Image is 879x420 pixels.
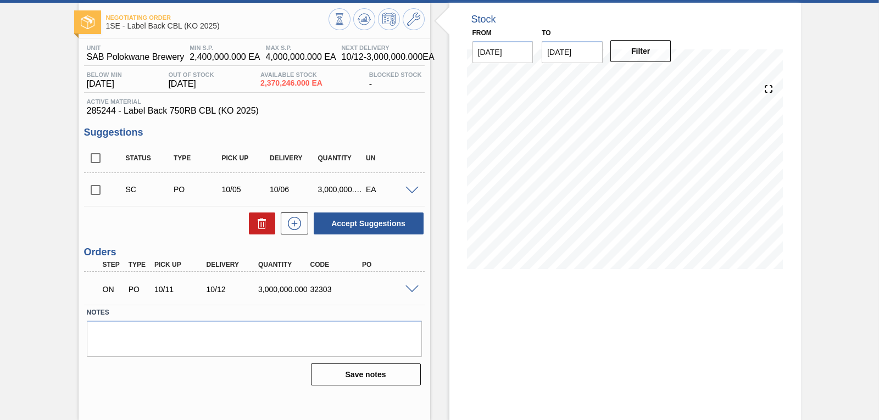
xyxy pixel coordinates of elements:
div: Suggestion Created [123,185,176,194]
div: Pick up [219,154,272,162]
div: New suggestion [275,212,308,234]
button: Schedule Inventory [378,8,400,30]
p: ON [103,285,124,294]
span: 285244 - Label Back 750RB CBL (KO 2025) [87,106,422,116]
div: Type [126,261,152,268]
div: Delivery [204,261,261,268]
span: Out Of Stock [168,71,214,78]
span: 4,000,000.000 EA [265,52,336,62]
span: Available Stock [260,71,322,78]
div: PO [359,261,416,268]
div: 32303 [308,285,365,294]
div: - [366,71,425,89]
div: Delivery [267,154,320,162]
button: Update Chart [353,8,375,30]
div: Accept Suggestions [308,211,425,236]
h3: Orders [84,247,425,258]
span: [DATE] [87,79,122,89]
span: 1SE - Label Back CBL (KO 2025) [106,22,329,30]
div: 10/06/2025 [267,185,320,194]
div: 3,000,000.000 [255,285,313,294]
div: Purchase order [126,285,152,294]
div: Quantity [315,154,368,162]
label: to [542,29,550,37]
span: Active Material [87,98,422,105]
button: Go to Master Data / General [403,8,425,30]
button: Stocks Overview [329,8,351,30]
div: Stock [471,14,496,25]
div: 10/05/2025 [219,185,272,194]
div: Quantity [255,261,313,268]
button: Filter [610,40,671,62]
span: [DATE] [168,79,214,89]
div: Code [308,261,365,268]
img: Ícone [81,15,94,29]
div: 10/12/2025 [204,285,261,294]
input: mm/dd/yyyy [472,41,533,63]
div: Purchase order [171,185,224,194]
div: Type [171,154,224,162]
div: Delete Suggestions [243,212,275,234]
div: Status [123,154,176,162]
span: Negotiating Order [106,14,329,21]
input: mm/dd/yyyy [542,41,603,63]
span: MIN S.P. [190,44,260,51]
span: SAB Polokwane Brewery [87,52,185,62]
span: 10/12 - 3,000,000.000 EA [342,52,435,62]
label: From [472,29,492,37]
span: MAX S.P. [265,44,336,51]
div: UN [363,154,416,162]
div: EA [363,185,416,194]
div: Negotiating Order [100,277,126,301]
span: Blocked Stock [369,71,422,78]
span: Next Delivery [342,44,435,51]
span: 2,400,000.000 EA [190,52,260,62]
div: 10/11/2025 [152,285,209,294]
button: Save notes [311,363,421,385]
label: Notes [87,305,422,321]
button: Accept Suggestions [314,212,424,234]
span: Unit [87,44,185,51]
div: 3,000,000.000 [315,185,368,194]
div: Pick up [152,261,209,268]
span: 2,370,246.000 EA [260,79,322,87]
span: Below Min [87,71,122,78]
h3: Suggestions [84,127,425,138]
div: Step [100,261,126,268]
